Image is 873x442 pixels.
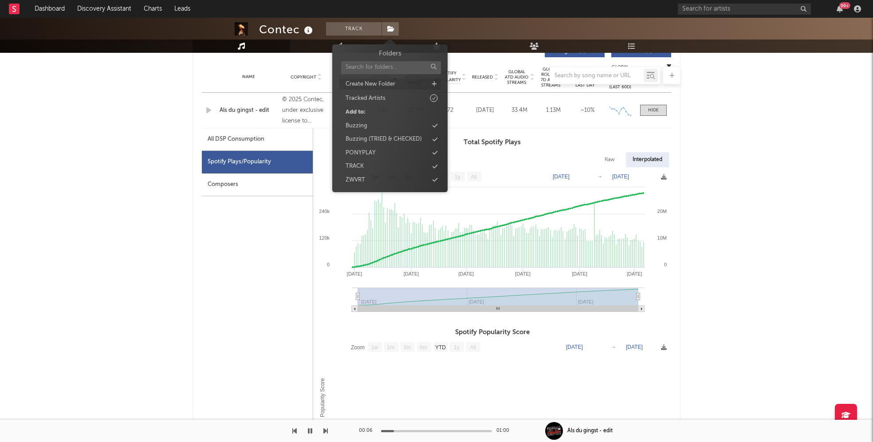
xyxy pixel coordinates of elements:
h3: Total Spotify Plays [313,137,671,148]
div: Buzzing (TRIED & CHECKED) [346,135,422,144]
text: [DATE] [627,271,642,276]
input: Search for artists [678,4,811,15]
text: [DATE] [612,174,629,180]
text: 0 [664,262,667,267]
div: All DSP Consumption [202,128,313,151]
text: All [470,344,476,351]
text: 1m [387,344,395,351]
div: ~ 10 % [573,106,602,115]
div: All DSP Consumption [208,134,264,145]
text: → [611,344,616,350]
a: Als du gingst - edit [220,106,278,115]
text: 0 [327,262,330,267]
div: Tracked Artists [346,94,385,103]
div: 99 + [839,2,850,9]
text: [DATE] [572,271,587,276]
text: 3m [404,344,411,351]
div: ZWVRT [346,176,365,185]
h3: Spotify Popularity Score [313,327,671,338]
text: 1w [371,344,378,351]
div: Spotify Plays/Popularity [202,151,313,174]
text: → [597,174,602,180]
text: 6m [420,344,428,351]
text: Popularity Score [319,378,326,417]
button: Track [326,22,381,36]
div: Global Streaming Trend (Last 60D) [607,64,633,91]
div: Contec [259,22,315,37]
div: Interpolated [626,152,669,167]
input: Search by song name or URL [550,72,644,79]
text: [DATE] [566,344,583,350]
button: 99+ [837,5,843,12]
div: 00:06 [359,426,377,436]
div: PONYPLAY [346,149,376,158]
div: 01:00 [496,426,514,436]
text: 1y [455,174,460,180]
text: Zoom [351,344,365,351]
text: 10M [657,235,667,241]
div: Raw [598,152,621,167]
div: Composers [202,174,313,196]
input: Search for folders... [341,61,441,74]
div: Als du gingst - edit [567,427,613,435]
div: [DATE] [470,106,500,115]
div: 33.4M [504,106,534,115]
div: © 2025 Contec, under exclusive license to Universal Music GmbH [282,95,330,126]
text: [DATE] [458,271,474,276]
text: [DATE] [404,271,419,276]
div: Add to: [346,108,366,117]
text: [DATE] [553,174,570,180]
h3: Folders [379,49,401,59]
text: 120k [319,235,330,241]
text: 240k [319,209,330,214]
text: All [471,174,476,180]
text: 20M [657,209,667,214]
text: YTD [435,344,446,351]
div: Create New Folder [346,80,395,89]
div: 72 [435,106,466,115]
div: TRACK [346,162,364,171]
div: Buzzing [346,122,367,130]
text: [DATE] [626,344,643,350]
div: 1.13M [539,106,568,115]
text: 1y [454,344,460,351]
text: [DATE] [515,271,531,276]
text: [DATE] [347,271,362,276]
